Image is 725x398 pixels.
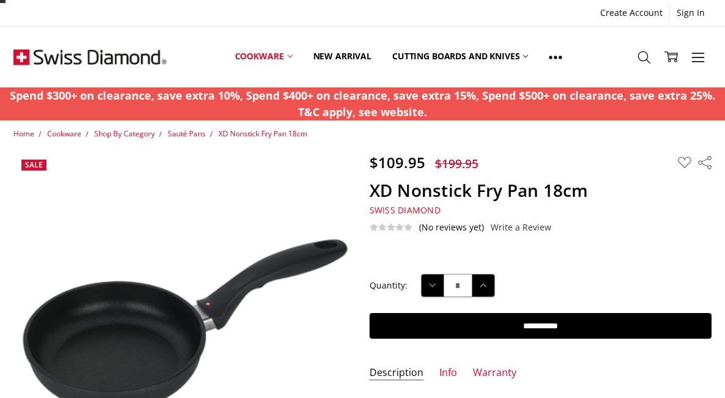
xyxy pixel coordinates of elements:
[370,366,423,380] a: Description
[419,223,484,232] span: (No reviews yet)
[7,87,719,120] p: Spend $300+ on clearance, save extra 10%, Spend $400+ on clearance, save extra 15%, Spend $500+ o...
[47,128,81,139] a: Cookware
[473,366,516,380] a: Warranty
[218,128,307,139] a: XD Nonstick Fry Pan 18cm
[370,279,407,292] label: Quantity:
[13,26,166,87] img: Free Shipping On Every Order
[439,366,457,380] a: Info
[670,4,712,21] a: Sign In
[303,29,382,84] a: New arrival
[370,204,441,216] a: Swiss Diamond
[382,29,539,84] a: Cutting boards and knives
[370,152,425,172] span: $109.95
[168,128,206,139] a: Sauté Pans
[225,29,303,84] a: Cookware
[538,29,573,84] a: Show All
[491,223,551,232] a: Write a Review
[94,128,155,139] a: Shop By Category
[435,155,478,172] span: $199.95
[370,180,712,201] h1: XD Nonstick Fry Pan 18cm
[25,160,43,170] span: Sale
[593,4,669,21] a: Create Account
[13,128,34,139] a: Home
